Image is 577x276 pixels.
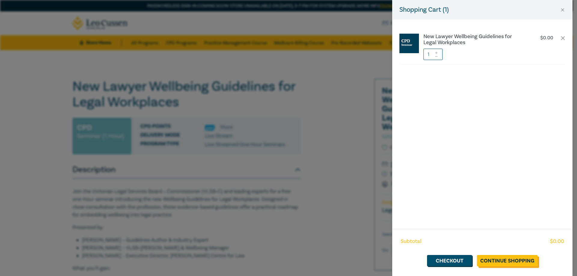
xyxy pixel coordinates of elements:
span: $ 0.00 [550,238,564,245]
a: Checkout [427,255,472,266]
a: Continue Shopping [477,255,538,266]
h5: Shopping Cart ( 1 ) [399,5,449,15]
a: New Lawyer Wellbeing Guidelines for Legal Workplaces [423,34,523,46]
input: 1 [423,49,443,60]
span: Subtotal [401,238,421,245]
img: CPD%20Seminar.jpg [399,34,419,53]
button: Close [560,7,565,13]
p: $ 0.00 [540,35,553,41]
